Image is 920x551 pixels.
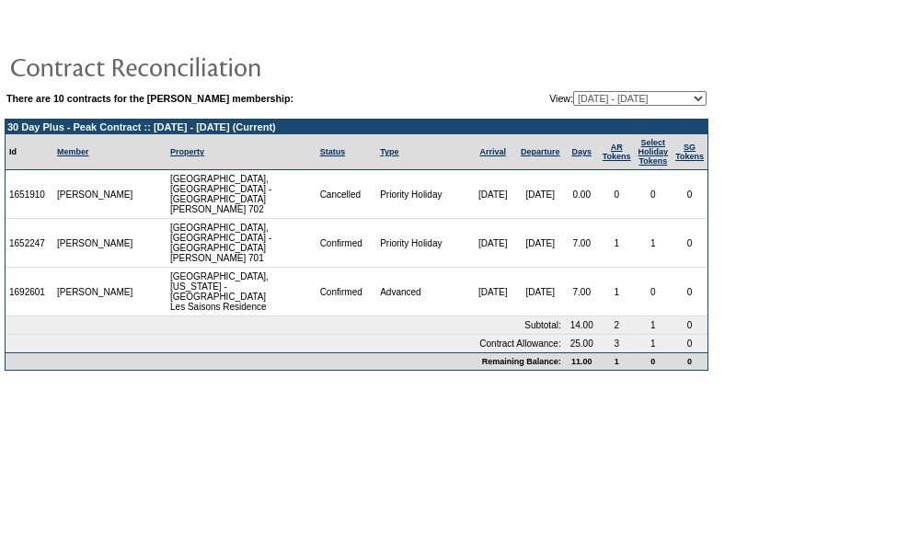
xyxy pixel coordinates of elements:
[6,134,53,170] td: Id
[565,335,599,352] td: 25.00
[376,219,469,268] td: Priority Holiday
[565,316,599,335] td: 14.00
[599,219,635,268] td: 1
[672,316,707,335] td: 0
[376,170,469,219] td: Priority Holiday
[516,268,565,316] td: [DATE]
[6,219,53,268] td: 1652247
[521,147,560,156] a: Departure
[9,48,377,85] img: pgTtlContractReconciliation.gif
[167,219,316,268] td: [GEOGRAPHIC_DATA], [GEOGRAPHIC_DATA] - [GEOGRAPHIC_DATA] [PERSON_NAME] 701
[53,219,137,268] td: [PERSON_NAME]
[53,268,137,316] td: [PERSON_NAME]
[469,268,515,316] td: [DATE]
[599,352,635,370] td: 1
[6,170,53,219] td: 1651910
[635,219,673,268] td: 1
[672,352,707,370] td: 0
[635,268,673,316] td: 0
[6,335,565,352] td: Contract Allowance:
[599,170,635,219] td: 0
[672,219,707,268] td: 0
[603,143,631,161] a: ARTokens
[516,170,565,219] td: [DATE]
[376,268,469,316] td: Advanced
[516,219,565,268] td: [DATE]
[6,93,293,104] b: There are 10 contracts for the [PERSON_NAME] membership:
[320,147,346,156] a: Status
[167,170,316,219] td: [GEOGRAPHIC_DATA], [GEOGRAPHIC_DATA] - [GEOGRAPHIC_DATA] [PERSON_NAME] 702
[6,120,707,134] td: 30 Day Plus - Peak Contract :: [DATE] - [DATE] (Current)
[672,170,707,219] td: 0
[635,170,673,219] td: 0
[167,268,316,316] td: [GEOGRAPHIC_DATA], [US_STATE] - [GEOGRAPHIC_DATA] Les Saisons Residence
[57,147,89,156] a: Member
[571,147,592,156] a: Days
[599,268,635,316] td: 1
[316,268,377,316] td: Confirmed
[316,219,377,268] td: Confirmed
[6,268,53,316] td: 1692601
[469,170,515,219] td: [DATE]
[565,352,599,370] td: 11.00
[638,138,669,166] a: Select HolidayTokens
[599,335,635,352] td: 3
[53,170,137,219] td: [PERSON_NAME]
[675,143,704,161] a: SGTokens
[6,316,565,335] td: Subtotal:
[479,147,506,156] a: Arrival
[672,268,707,316] td: 0
[565,219,599,268] td: 7.00
[565,170,599,219] td: 0.00
[635,316,673,335] td: 1
[672,335,707,352] td: 0
[565,268,599,316] td: 7.00
[316,170,377,219] td: Cancelled
[469,219,515,268] td: [DATE]
[635,335,673,352] td: 1
[599,316,635,335] td: 2
[170,147,204,156] a: Property
[459,91,707,106] td: View:
[6,352,565,370] td: Remaining Balance:
[635,352,673,370] td: 0
[380,147,398,156] a: Type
